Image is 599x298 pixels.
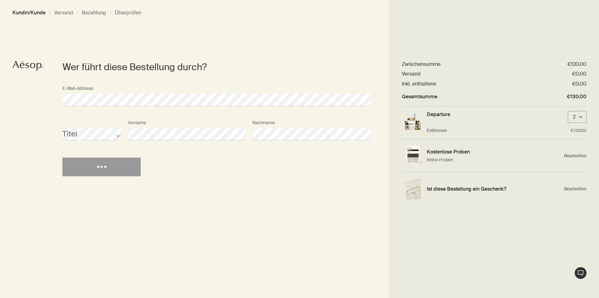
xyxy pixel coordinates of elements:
[567,61,587,67] dd: €130.00
[402,178,424,200] img: Gift wrap example
[82,9,106,16] button: Bezahlung
[572,71,587,77] dd: €0.00
[12,9,46,16] button: Kundin/Kunde
[427,149,561,155] h4: Kostenlose Proben
[402,93,437,100] dt: Gesamtsumme
[402,173,587,205] div: Bearbeiten
[54,9,73,16] button: Versand
[62,128,122,140] select: Titel
[574,267,587,279] button: Live-Support Chat
[402,61,441,67] dt: Zwischensumme
[402,113,424,132] img: Cloth packaging surrounded by the seven products that are included.
[402,71,421,77] dt: Versand
[567,93,587,100] dd: €130.00
[427,111,450,118] a: Departure
[402,139,587,173] div: Bearbeiten
[564,153,587,159] span: Bearbeiten
[571,114,577,120] div: 2
[402,111,424,134] a: Cloth packaging surrounded by the seven products that are included.
[572,81,587,87] dd: €0.00
[128,128,246,140] input: Vorname
[564,186,587,192] span: Bearbeiten
[427,157,561,163] p: Keine Proben
[427,128,447,134] button: Entfernen
[115,9,141,16] button: Überprüfen
[252,128,371,140] input: Nachname
[427,186,561,192] h4: Ist diese Bestellung ein Geschenk?
[402,81,436,87] dt: Inkl. enthaltene
[62,94,371,106] input: E-Mail-Adresse
[402,145,424,166] img: Single sample sachet
[62,61,361,73] h2: Wer führt diese Bestellung durch?
[571,128,587,134] p: €130.00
